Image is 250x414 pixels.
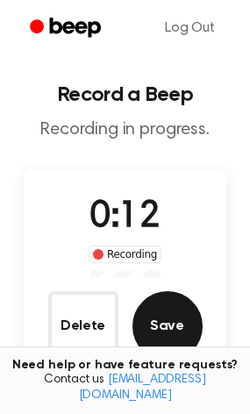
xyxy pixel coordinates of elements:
a: Log Out [147,7,232,49]
span: Contact us [11,373,239,403]
a: Beep [18,11,117,46]
a: [EMAIL_ADDRESS][DOMAIN_NAME] [79,374,206,402]
div: Recording [89,246,161,263]
span: 0:12 [89,199,160,236]
h1: Record a Beep [14,84,236,105]
p: Recording in progress. [14,119,236,141]
button: Save Audio Record [132,291,203,361]
button: Delete Audio Record [48,291,118,361]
